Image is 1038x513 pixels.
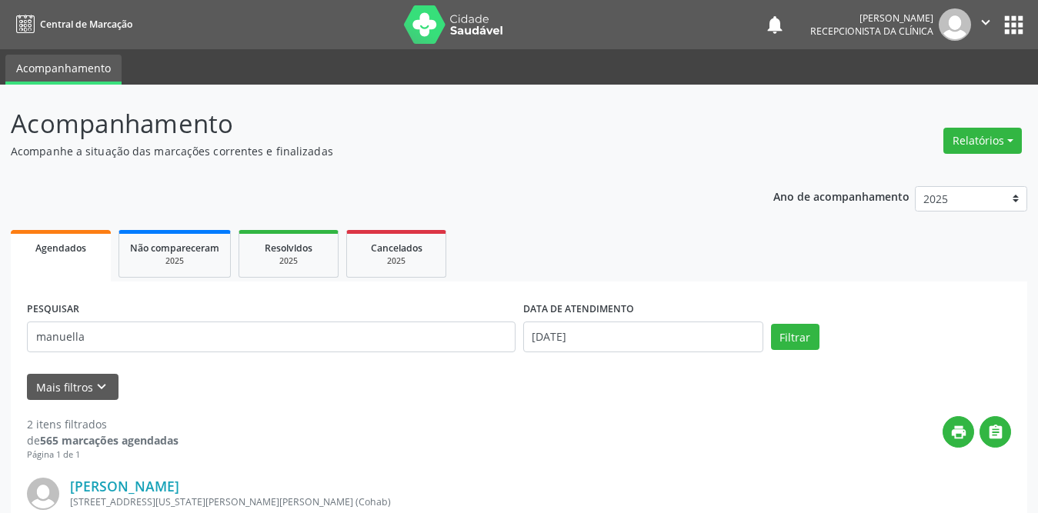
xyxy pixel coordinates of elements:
i:  [977,14,994,31]
label: DATA DE ATENDIMENTO [523,298,634,321]
label: PESQUISAR [27,298,79,321]
button: print [943,416,974,448]
div: [PERSON_NAME] [810,12,933,25]
span: Cancelados [371,242,422,255]
span: Não compareceram [130,242,219,255]
div: Página 1 de 1 [27,448,179,461]
img: img [27,478,59,510]
a: Central de Marcação [11,12,132,37]
img: img [939,8,971,41]
span: Resolvidos [265,242,312,255]
button: Filtrar [771,324,819,350]
p: Acompanhamento [11,105,723,143]
p: Ano de acompanhamento [773,186,910,205]
button: Mais filtroskeyboard_arrow_down [27,374,118,401]
i:  [987,424,1004,441]
div: de [27,432,179,448]
button:  [980,416,1011,448]
input: Nome, CNS [27,321,516,352]
strong: 565 marcações agendadas [40,433,179,448]
span: Agendados [35,242,86,255]
a: [PERSON_NAME] [70,478,179,495]
span: Recepcionista da clínica [810,25,933,38]
input: Selecione um intervalo [523,321,763,352]
p: Acompanhe a situação das marcações correntes e finalizadas [11,143,723,159]
a: Acompanhamento [5,55,122,85]
button:  [971,8,1000,41]
span: Central de Marcação [40,18,132,31]
div: [STREET_ADDRESS][US_STATE][PERSON_NAME][PERSON_NAME] (Cohab) [70,495,780,508]
i: keyboard_arrow_down [93,378,110,395]
div: 2025 [358,255,435,267]
div: 2025 [250,255,327,267]
i: print [950,424,967,441]
button: Relatórios [943,128,1022,154]
button: notifications [764,14,786,35]
div: 2 itens filtrados [27,416,179,432]
div: 2025 [130,255,219,267]
button: apps [1000,12,1027,38]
